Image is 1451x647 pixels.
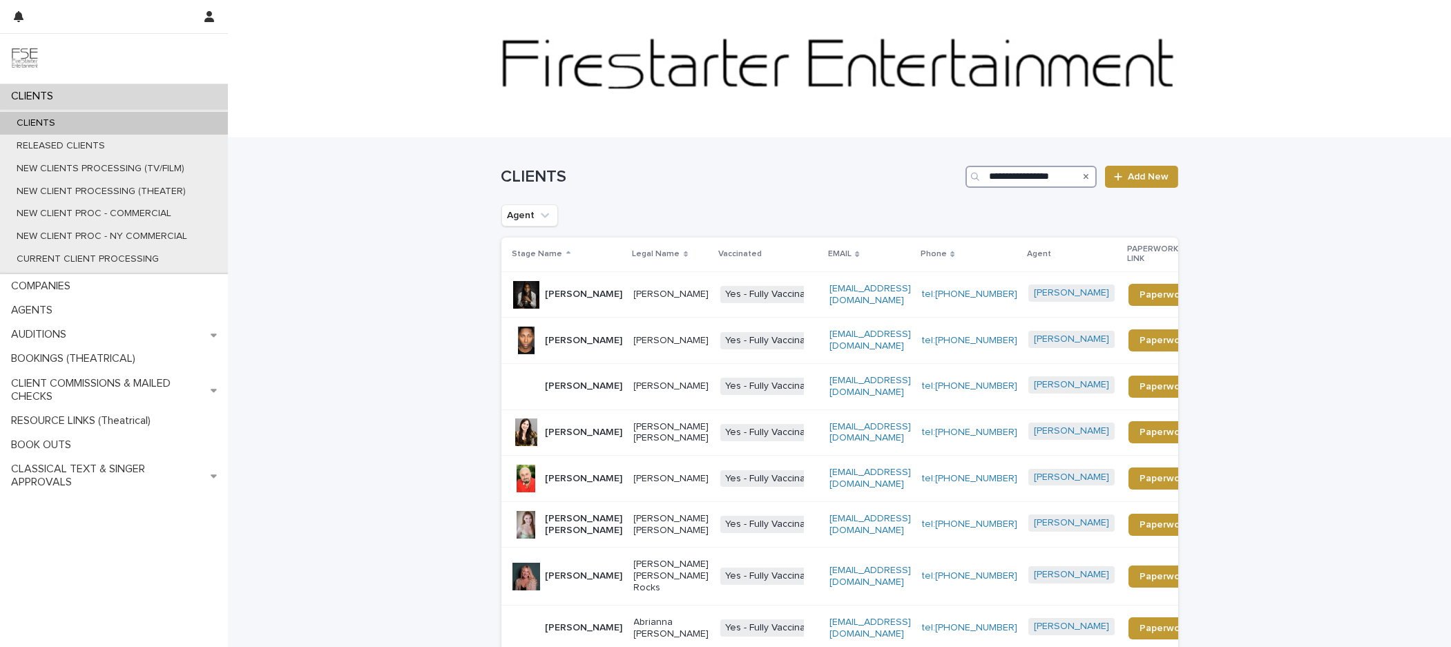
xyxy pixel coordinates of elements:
[6,377,211,403] p: CLIENT COMMISSIONS & MAILED CHECKS
[6,186,197,197] p: NEW CLIENT PROCESSING (THEATER)
[1027,247,1051,262] p: Agent
[1034,425,1109,437] a: [PERSON_NAME]
[6,352,146,365] p: BOOKINGS (THEATRICAL)
[720,286,826,303] span: Yes - Fully Vaccinated
[720,516,826,533] span: Yes - Fully Vaccinated
[829,329,911,351] a: [EMAIL_ADDRESS][DOMAIN_NAME]
[546,570,623,582] p: [PERSON_NAME]
[1034,287,1109,299] a: [PERSON_NAME]
[6,90,64,103] p: CLIENTS
[6,253,170,265] p: CURRENT CLIENT PROCESSING
[1128,284,1200,306] a: Paperwork
[720,470,826,487] span: Yes - Fully Vaccinated
[634,335,709,347] p: [PERSON_NAME]
[922,289,1017,299] a: tel:[PHONE_NUMBER]
[6,117,66,129] p: CLIENTS
[922,427,1017,437] a: tel:[PHONE_NUMBER]
[829,566,911,587] a: [EMAIL_ADDRESS][DOMAIN_NAME]
[512,247,563,262] p: Stage Name
[6,414,162,427] p: RESOURCE LINKS (Theatrical)
[1128,566,1200,588] a: Paperwork
[1034,379,1109,391] a: [PERSON_NAME]
[829,467,911,489] a: [EMAIL_ADDRESS][DOMAIN_NAME]
[501,167,961,187] h1: CLIENTS
[720,424,826,441] span: Yes - Fully Vaccinated
[501,501,1222,548] tr: [PERSON_NAME] [PERSON_NAME][PERSON_NAME] [PERSON_NAME]Yes - Fully Vaccinated[EMAIL_ADDRESS][DOMAI...
[720,378,826,395] span: Yes - Fully Vaccinated
[6,463,211,489] p: CLASSICAL TEXT & SINGER APPROVALS
[634,380,709,392] p: [PERSON_NAME]
[1034,517,1109,529] a: [PERSON_NAME]
[634,559,709,593] p: [PERSON_NAME] [PERSON_NAME] Rocks
[922,519,1017,529] a: tel:[PHONE_NUMBER]
[501,456,1222,502] tr: [PERSON_NAME][PERSON_NAME]Yes - Fully Vaccinated[EMAIL_ADDRESS][DOMAIN_NAME]tel:[PHONE_NUMBER][PE...
[546,473,623,485] p: [PERSON_NAME]
[501,409,1222,456] tr: [PERSON_NAME][PERSON_NAME] [PERSON_NAME]Yes - Fully Vaccinated[EMAIL_ADDRESS][DOMAIN_NAME]tel:[PH...
[6,231,198,242] p: NEW CLIENT PROC - NY COMMERCIAL
[546,380,623,392] p: [PERSON_NAME]
[922,571,1017,581] a: tel:[PHONE_NUMBER]
[634,513,709,537] p: [PERSON_NAME] [PERSON_NAME]
[1140,427,1189,437] span: Paperwork
[1128,467,1200,490] a: Paperwork
[6,304,64,317] p: AGENTS
[922,381,1017,391] a: tel:[PHONE_NUMBER]
[546,513,623,537] p: [PERSON_NAME] [PERSON_NAME]
[1140,382,1189,392] span: Paperwork
[922,474,1017,483] a: tel:[PHONE_NUMBER]
[829,284,911,305] a: [EMAIL_ADDRESS][DOMAIN_NAME]
[829,617,911,639] a: [EMAIL_ADDRESS][DOMAIN_NAME]
[1140,624,1189,633] span: Paperwork
[1140,474,1189,483] span: Paperwork
[1128,514,1200,536] a: Paperwork
[720,568,826,585] span: Yes - Fully Vaccinated
[6,163,195,175] p: NEW CLIENTS PROCESSING (TV/FILM)
[634,289,709,300] p: [PERSON_NAME]
[1140,290,1189,300] span: Paperwork
[1140,336,1189,345] span: Paperwork
[1128,172,1169,182] span: Add New
[501,548,1222,605] tr: [PERSON_NAME][PERSON_NAME] [PERSON_NAME] RocksYes - Fully Vaccinated[EMAIL_ADDRESS][DOMAIN_NAME]t...
[922,336,1017,345] a: tel:[PHONE_NUMBER]
[1128,617,1200,639] a: Paperwork
[6,280,81,293] p: COMPANIES
[6,140,116,152] p: RELEASED CLIENTS
[829,514,911,535] a: [EMAIL_ADDRESS][DOMAIN_NAME]
[11,45,39,73] img: 9JgRvJ3ETPGCJDhvPVA5
[501,204,558,226] button: Agent
[1128,376,1200,398] a: Paperwork
[720,619,826,637] span: Yes - Fully Vaccinated
[6,328,77,341] p: AUDITIONS
[1128,421,1200,443] a: Paperwork
[634,473,709,485] p: [PERSON_NAME]
[1140,572,1189,581] span: Paperwork
[1034,569,1109,581] a: [PERSON_NAME]
[829,376,911,397] a: [EMAIL_ADDRESS][DOMAIN_NAME]
[501,363,1222,409] tr: [PERSON_NAME][PERSON_NAME]Yes - Fully Vaccinated[EMAIL_ADDRESS][DOMAIN_NAME]tel:[PHONE_NUMBER][PE...
[1034,472,1109,483] a: [PERSON_NAME]
[965,166,1097,188] input: Search
[1140,520,1189,530] span: Paperwork
[501,271,1222,318] tr: [PERSON_NAME][PERSON_NAME]Yes - Fully Vaccinated[EMAIL_ADDRESS][DOMAIN_NAME]tel:[PHONE_NUMBER][PE...
[546,427,623,438] p: [PERSON_NAME]
[546,622,623,634] p: [PERSON_NAME]
[1128,329,1200,351] a: Paperwork
[828,247,852,262] p: EMAIL
[1105,166,1178,188] a: Add New
[1127,242,1192,267] p: PAPERWORK LINK
[501,318,1222,364] tr: [PERSON_NAME][PERSON_NAME]Yes - Fully Vaccinated[EMAIL_ADDRESS][DOMAIN_NAME]tel:[PHONE_NUMBER][PE...
[634,421,709,445] p: [PERSON_NAME] [PERSON_NAME]
[720,332,826,349] span: Yes - Fully Vaccinated
[1034,621,1109,632] a: [PERSON_NAME]
[1034,334,1109,345] a: [PERSON_NAME]
[921,247,947,262] p: Phone
[633,247,680,262] p: Legal Name
[6,208,182,220] p: NEW CLIENT PROC - COMMERCIAL
[546,335,623,347] p: [PERSON_NAME]
[829,422,911,443] a: [EMAIL_ADDRESS][DOMAIN_NAME]
[634,617,709,640] p: Abrianna [PERSON_NAME]
[546,289,623,300] p: [PERSON_NAME]
[6,438,82,452] p: BOOK OUTS
[719,247,762,262] p: Vaccinated
[922,623,1017,632] a: tel:[PHONE_NUMBER]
